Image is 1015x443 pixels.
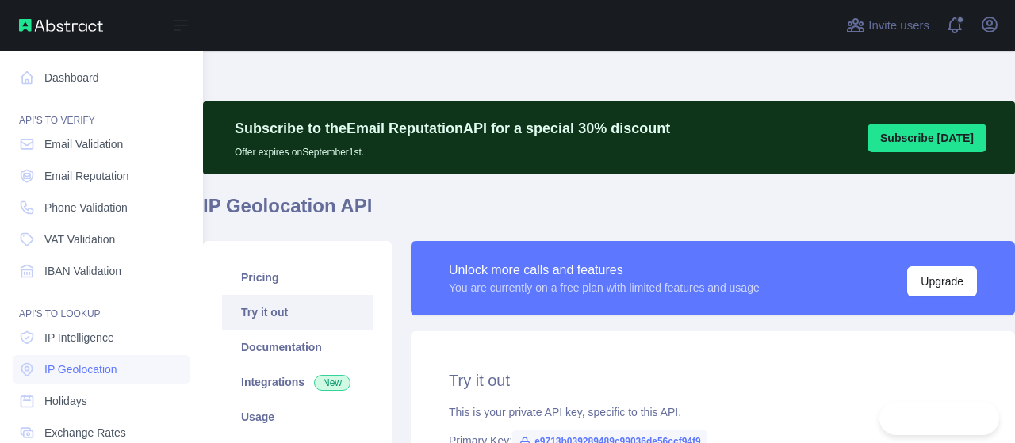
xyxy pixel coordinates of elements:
span: VAT Validation [44,231,115,247]
span: Phone Validation [44,200,128,216]
a: Dashboard [13,63,190,92]
a: Pricing [222,260,373,295]
a: IP Intelligence [13,323,190,352]
p: Offer expires on September 1st. [235,139,670,158]
div: This is your private API key, specific to this API. [449,404,977,420]
a: Email Reputation [13,162,190,190]
span: Email Validation [44,136,123,152]
a: Integrations New [222,365,373,399]
span: Email Reputation [44,168,129,184]
span: Exchange Rates [44,425,126,441]
div: API'S TO LOOKUP [13,288,190,320]
a: Try it out [222,295,373,330]
span: IP Intelligence [44,330,114,346]
a: Holidays [13,387,190,415]
span: Holidays [44,393,87,409]
iframe: Toggle Customer Support [879,402,999,435]
button: Invite users [843,13,933,38]
a: IBAN Validation [13,257,190,285]
a: Phone Validation [13,193,190,222]
a: IP Geolocation [13,355,190,384]
span: Invite users [868,17,929,35]
span: IP Geolocation [44,361,117,377]
div: API'S TO VERIFY [13,95,190,127]
a: Email Validation [13,130,190,158]
h2: Try it out [449,369,977,391]
span: New [314,375,350,391]
a: Documentation [222,330,373,365]
a: Usage [222,399,373,434]
span: IBAN Validation [44,263,121,279]
h1: IP Geolocation API [203,193,1015,231]
button: Subscribe [DATE] [868,124,986,152]
div: You are currently on a free plan with limited features and usage [449,280,760,296]
img: Abstract API [19,19,103,32]
div: Unlock more calls and features [449,261,760,280]
a: VAT Validation [13,225,190,254]
button: Upgrade [907,266,977,296]
p: Subscribe to the Email Reputation API for a special 30 % discount [235,117,670,139]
